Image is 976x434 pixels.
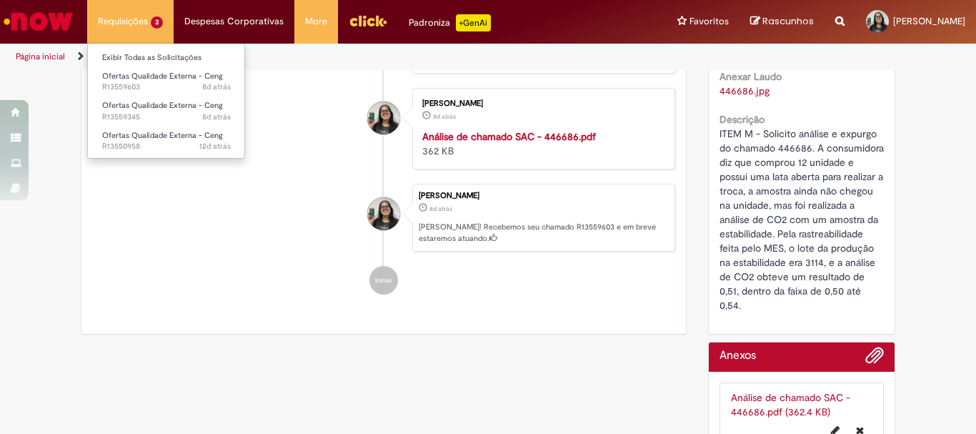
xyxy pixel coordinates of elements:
[11,44,640,70] ul: Trilhas de página
[865,346,884,372] button: Adicionar anexos
[88,98,245,124] a: Aberto R13559345 : Ofertas Qualidade Externa - Ceng
[102,71,223,82] span: Ofertas Qualidade Externa - Ceng
[102,112,231,123] span: R13559345
[719,84,770,97] a: Download de 446686.jpg
[719,350,756,363] h2: Anexos
[98,14,148,29] span: Requisições
[429,204,452,213] time: 23/09/2025 15:03:53
[349,10,387,31] img: click_logo_yellow_360x200.png
[92,184,675,252] li: Fernanda Hamada Pereira
[719,127,887,312] span: ITEM M - Solicito análise e expurgo do chamado 446686. A consumidora diz que comprou 12 unidade e...
[305,14,327,29] span: More
[184,14,284,29] span: Despesas Corporativas
[893,15,965,27] span: [PERSON_NAME]
[88,50,245,66] a: Exibir Todas as Solicitações
[102,130,223,141] span: Ofertas Qualidade Externa - Ceng
[731,391,850,418] a: Análise de chamado SAC - 446686.pdf (362.4 KB)
[422,130,596,143] a: Análise de chamado SAC - 446686.pdf
[422,129,660,158] div: 362 KB
[750,15,814,29] a: Rascunhos
[367,102,400,134] div: Fernanda Hamada Pereira
[202,112,231,122] span: 8d atrás
[151,16,163,29] span: 3
[433,112,456,121] time: 23/09/2025 15:01:48
[88,69,245,95] a: Aberto R13559603 : Ofertas Qualidade Externa - Ceng
[202,112,231,122] time: 23/09/2025 14:31:05
[88,128,245,154] a: Aberto R13550958 : Ofertas Qualidade Externa - Ceng
[689,14,729,29] span: Favoritos
[199,141,231,152] span: 12d atrás
[16,51,65,62] a: Página inicial
[456,14,491,31] p: +GenAi
[102,141,231,152] span: R13550958
[102,100,223,111] span: Ofertas Qualidade Externa - Ceng
[199,141,231,152] time: 19/09/2025 14:27:46
[433,112,456,121] span: 8d atrás
[367,197,400,230] div: Fernanda Hamada Pereira
[719,70,782,83] b: Anexar Laudo
[409,14,491,31] div: Padroniza
[87,43,245,159] ul: Requisições
[102,82,231,93] span: R13559603
[419,192,667,200] div: [PERSON_NAME]
[429,204,452,213] span: 8d atrás
[419,222,667,244] p: [PERSON_NAME]! Recebemos seu chamado R13559603 e em breve estaremos atuando.
[202,82,231,92] span: 8d atrás
[1,7,75,36] img: ServiceNow
[762,14,814,28] span: Rascunhos
[422,99,660,108] div: [PERSON_NAME]
[719,113,765,126] b: Descrição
